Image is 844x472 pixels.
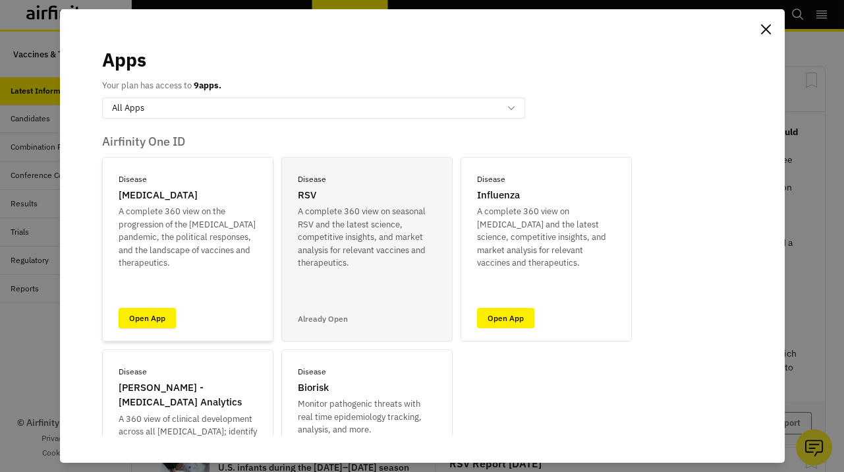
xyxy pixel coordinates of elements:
[298,366,326,378] p: Disease
[298,205,436,270] p: A complete 360 view on seasonal RSV and the latest science, competitive insights, and market anal...
[298,380,329,396] p: Biorisk
[119,308,176,328] a: Open App
[477,308,534,328] a: Open App
[119,188,198,203] p: [MEDICAL_DATA]
[298,313,348,325] p: Already Open
[119,173,147,185] p: Disease
[102,134,743,149] p: Airfinity One ID
[298,188,316,203] p: RSV
[477,205,615,270] p: A complete 360 view on [MEDICAL_DATA] and the latest science, competitive insights, and market an...
[756,18,777,40] button: Close
[298,398,436,436] p: Monitor pathogenic threats with real time epidemiology tracking, analysis, and more.
[112,102,144,115] p: All Apps
[194,80,221,91] b: 9 apps.
[102,46,146,74] p: Apps
[477,188,520,203] p: Influenza
[298,173,326,185] p: Disease
[119,380,257,410] p: [PERSON_NAME] - [MEDICAL_DATA] Analytics
[119,366,147,378] p: Disease
[102,79,221,92] p: Your plan has access to
[119,205,257,270] p: A complete 360 view on the progression of the [MEDICAL_DATA] pandemic, the political responses, a...
[477,173,505,185] p: Disease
